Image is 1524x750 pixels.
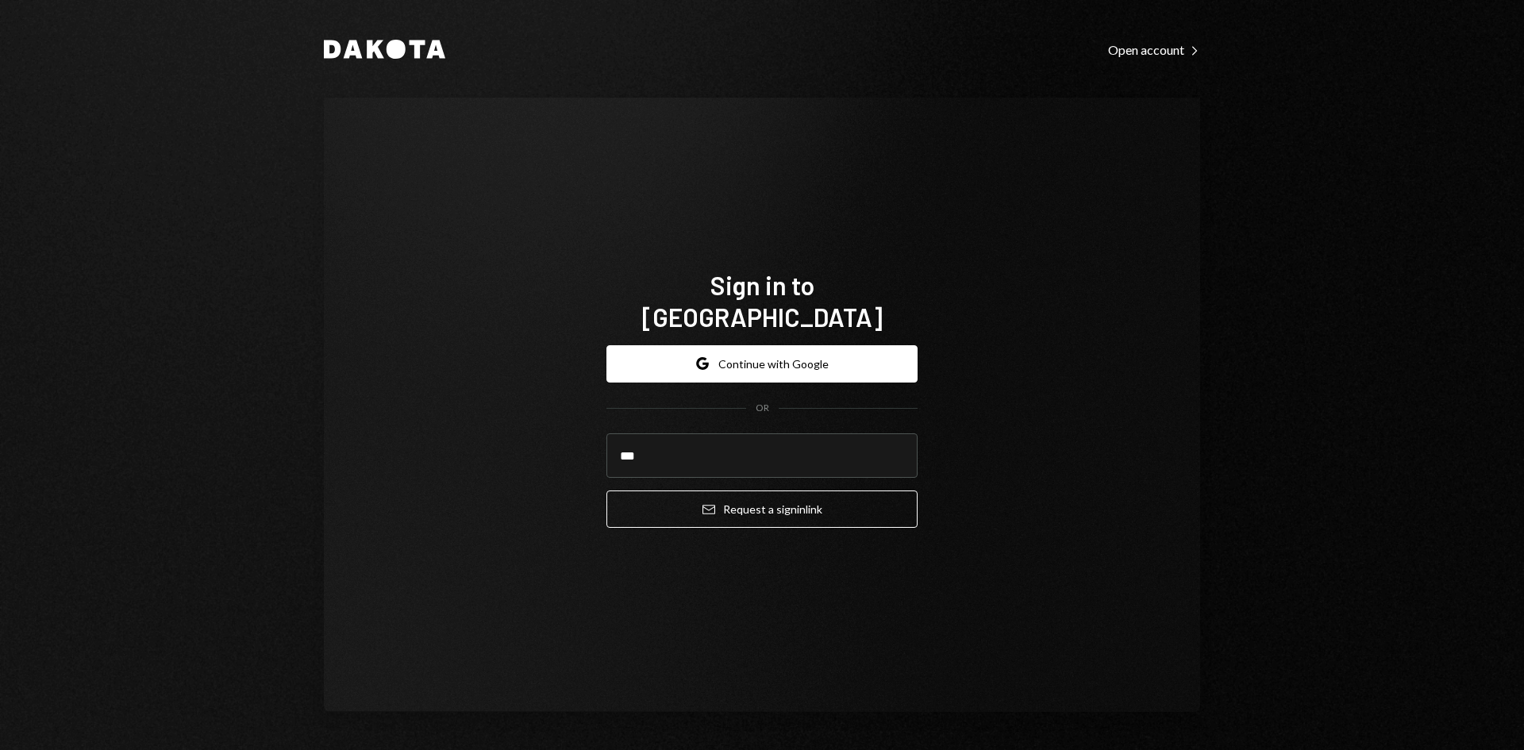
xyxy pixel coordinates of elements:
button: Continue with Google [606,345,918,383]
button: Request a signinlink [606,490,918,528]
div: Open account [1108,42,1200,58]
a: Open account [1108,40,1200,58]
h1: Sign in to [GEOGRAPHIC_DATA] [606,269,918,333]
div: OR [756,402,769,415]
keeper-lock: Open Keeper Popup [886,446,905,465]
